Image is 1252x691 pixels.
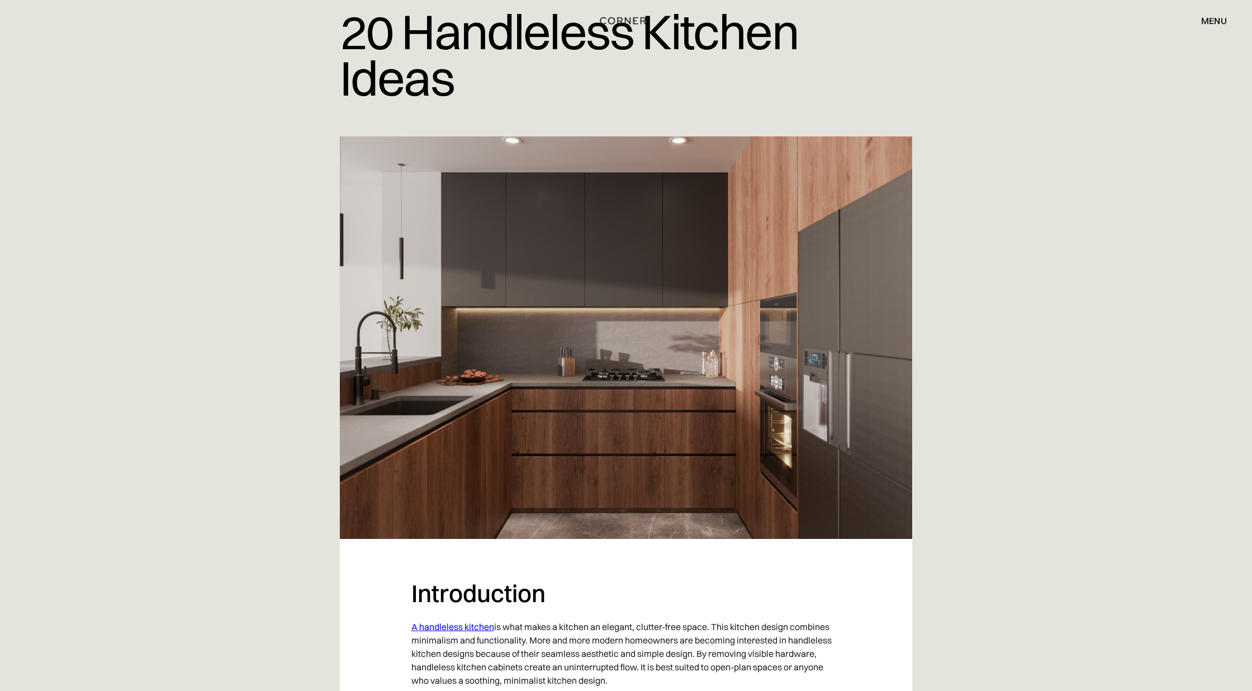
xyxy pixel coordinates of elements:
div: menu [1190,11,1227,30]
a: home [574,13,677,28]
div: menu [1201,16,1227,25]
a: A handleless kitchen [411,621,494,632]
h2: Introduction [411,578,841,609]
